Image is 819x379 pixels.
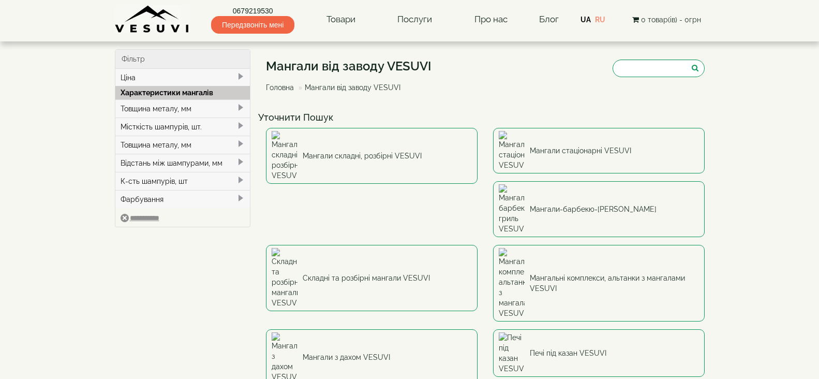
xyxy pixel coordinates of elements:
[387,8,442,32] a: Послуги
[493,329,705,377] a: Печі під казан VESUVI Печі під казан VESUVI
[115,190,250,208] div: Фарбування
[316,8,366,32] a: Товари
[499,248,525,318] img: Мангальні комплекси, альтанки з мангалами VESUVI
[641,16,701,24] span: 0 товар(ів) - 0грн
[115,154,250,172] div: Відстань між шампурами, мм
[493,245,705,322] a: Мангальні комплекси, альтанки з мангалами VESUVI Мангальні комплекси, альтанки з мангалами VESUVI
[211,16,294,34] span: Передзвоніть мені
[266,245,478,311] a: Складні та розбірні мангали VESUVI Складні та розбірні мангали VESUVI
[499,184,525,234] img: Мангали-барбекю-гриль VESUVI
[211,6,294,16] a: 0679219530
[629,14,704,25] button: 0 товар(ів) - 0грн
[115,99,250,118] div: Товщина металу, мм
[115,86,250,99] div: Характеристики мангалів
[115,172,250,190] div: К-сть шампурів, шт
[115,118,250,136] div: Місткість шампурів, шт.
[595,16,605,24] a: RU
[499,332,525,374] img: Печі під казан VESUVI
[464,8,518,32] a: Про нас
[115,136,250,154] div: Товщина металу, мм
[499,131,525,170] img: Мангали стаціонарні VESUVI
[580,16,591,24] a: UA
[115,69,250,86] div: Ціна
[493,128,705,173] a: Мангали стаціонарні VESUVI Мангали стаціонарні VESUVI
[266,128,478,184] a: Мангали складні, розбірні VESUVI Мангали складні, розбірні VESUVI
[296,82,400,93] li: Мангали від заводу VESUVI
[493,181,705,237] a: Мангали-барбекю-гриль VESUVI Мангали-барбекю-[PERSON_NAME]
[115,5,190,34] img: Завод VESUVI
[258,112,712,123] h4: Уточнити Пошук
[272,131,297,181] img: Мангали складні, розбірні VESUVI
[266,83,294,92] a: Головна
[539,14,559,24] a: Блог
[266,60,431,73] h1: Мангали від заводу VESUVI
[115,50,250,69] div: Фільтр
[272,248,297,308] img: Складні та розбірні мангали VESUVI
